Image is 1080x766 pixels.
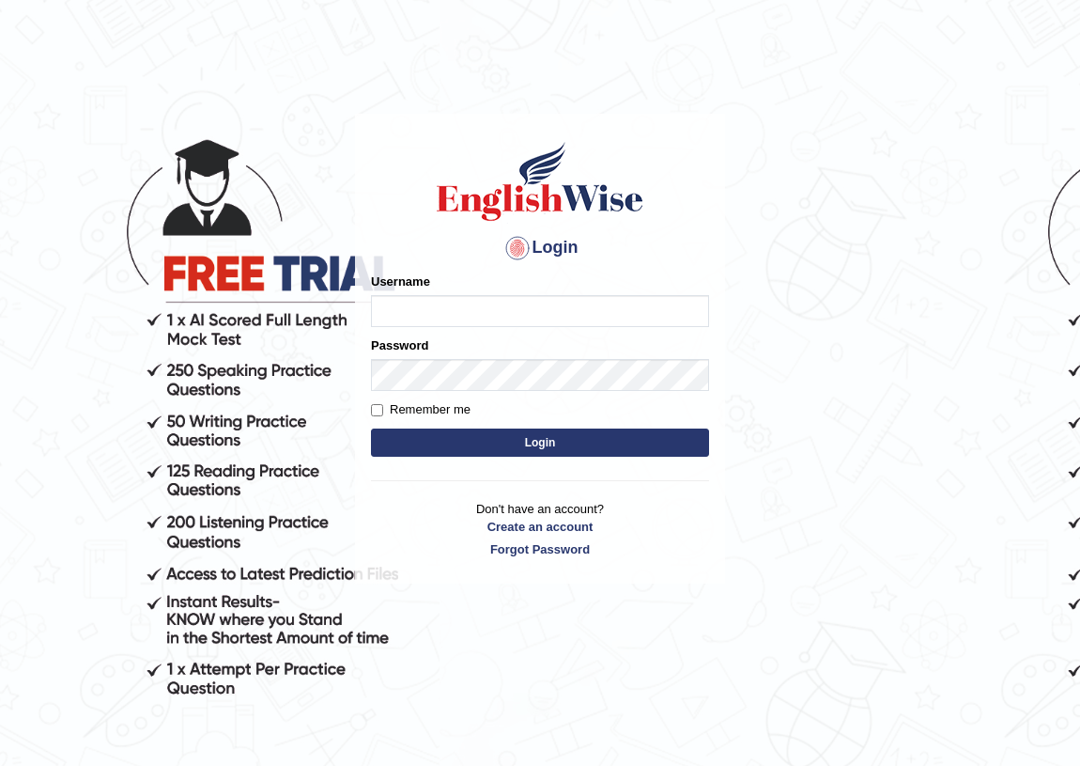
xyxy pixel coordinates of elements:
[371,500,709,558] p: Don't have an account?
[371,273,430,290] label: Username
[371,429,709,457] button: Login
[371,400,471,419] label: Remember me
[433,139,647,224] img: Logo of English Wise sign in for intelligent practice with AI
[371,233,709,263] h4: Login
[371,404,383,416] input: Remember me
[371,336,428,354] label: Password
[371,540,709,558] a: Forgot Password
[371,518,709,536] a: Create an account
